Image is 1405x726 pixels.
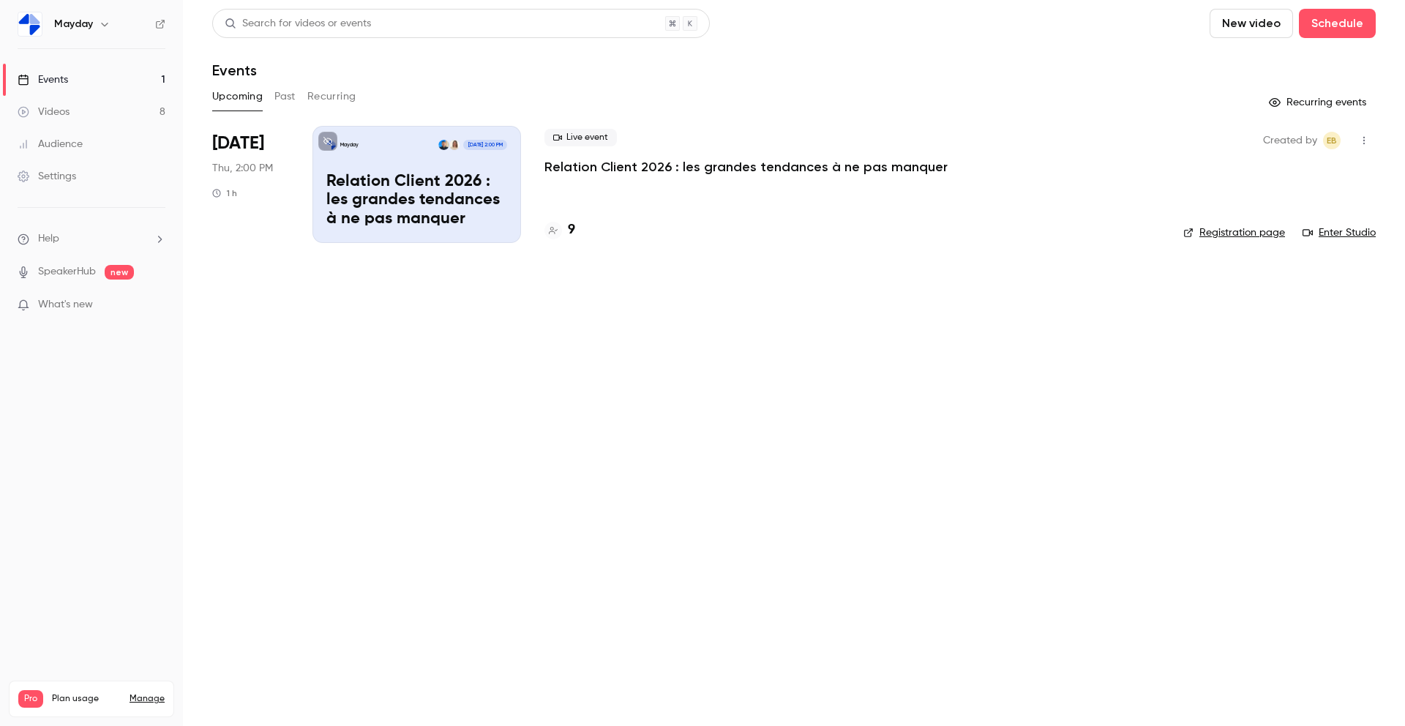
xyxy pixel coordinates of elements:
[105,265,134,280] span: new
[18,12,42,36] img: Mayday
[307,85,356,108] button: Recurring
[18,72,68,87] div: Events
[1327,132,1337,149] span: EB
[568,220,575,240] h4: 9
[1323,132,1341,149] span: Elise Boukhechem
[18,169,76,184] div: Settings
[148,299,165,312] iframe: Noticeable Trigger
[54,17,93,31] h6: Mayday
[38,231,59,247] span: Help
[52,693,121,705] span: Plan usage
[212,126,289,243] div: Nov 13 Thu, 2:00 PM (Europe/Paris)
[18,137,83,151] div: Audience
[1262,91,1376,114] button: Recurring events
[130,693,165,705] a: Manage
[544,158,948,176] a: Relation Client 2026 : les grandes tendances à ne pas manquer
[340,141,359,149] p: Mayday
[1299,9,1376,38] button: Schedule
[544,220,575,240] a: 9
[438,140,449,150] img: François Castro-Lara
[326,173,507,229] p: Relation Client 2026 : les grandes tendances à ne pas manquer
[274,85,296,108] button: Past
[18,690,43,708] span: Pro
[212,132,264,155] span: [DATE]
[312,126,521,243] a: Relation Client 2026 : les grandes tendances à ne pas manquerMaydaySolène NassifFrançois Castro-L...
[1183,225,1285,240] a: Registration page
[38,264,96,280] a: SpeakerHub
[38,297,93,313] span: What's new
[212,187,237,199] div: 1 h
[449,140,460,150] img: Solène Nassif
[18,231,165,247] li: help-dropdown-opener
[18,105,70,119] div: Videos
[212,161,273,176] span: Thu, 2:00 PM
[544,129,617,146] span: Live event
[1303,225,1376,240] a: Enter Studio
[1210,9,1293,38] button: New video
[212,61,257,79] h1: Events
[225,16,371,31] div: Search for videos or events
[1263,132,1317,149] span: Created by
[212,85,263,108] button: Upcoming
[463,140,506,150] span: [DATE] 2:00 PM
